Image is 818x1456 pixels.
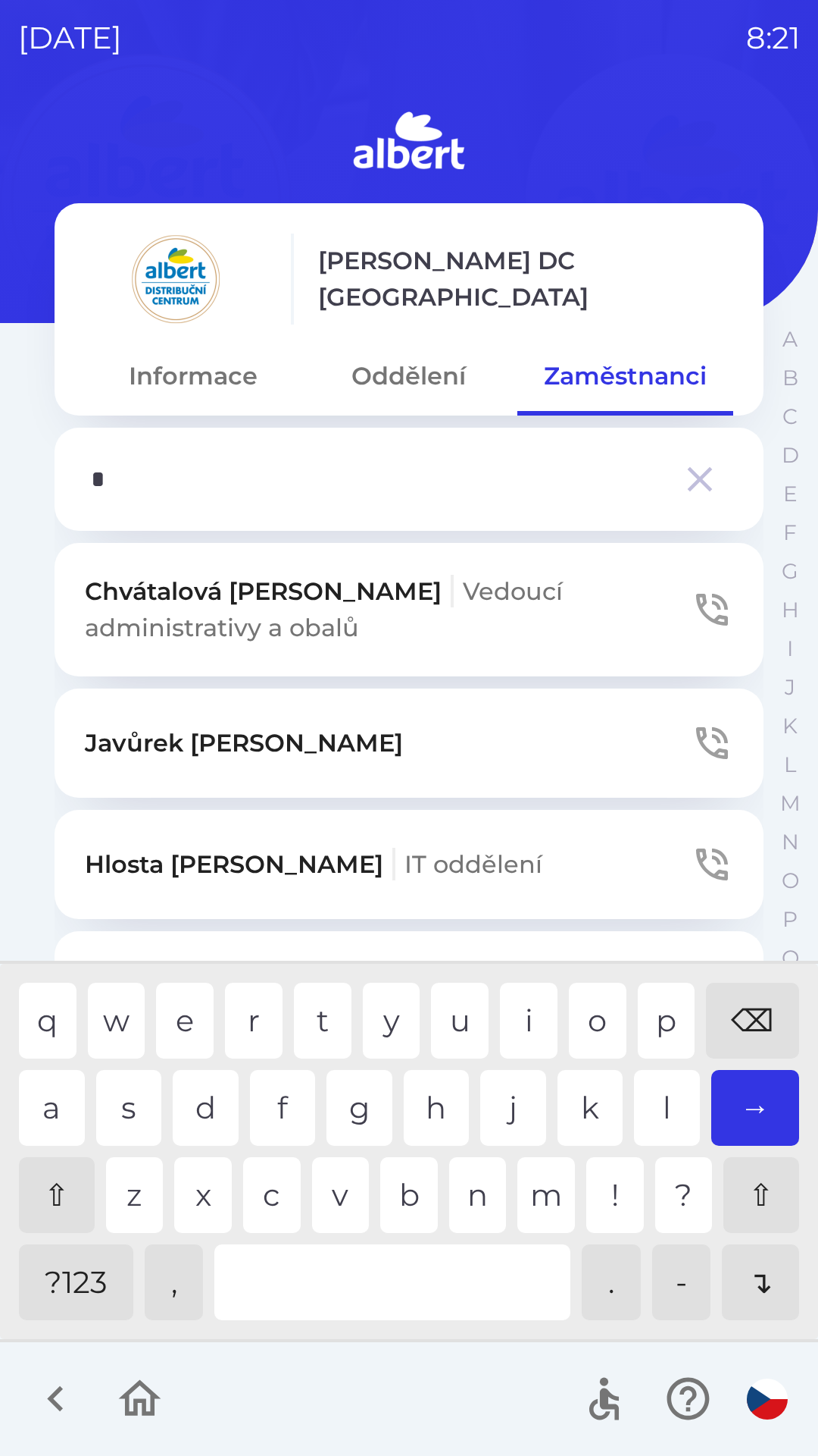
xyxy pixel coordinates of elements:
p: [DATE] [18,15,122,61]
img: 092fc4fe-19c8-4166-ad20-d7efd4551fba.png [85,234,267,325]
img: cs flag [747,1379,788,1420]
p: Chvátalová [PERSON_NAME] [85,573,691,646]
img: Logo [55,106,763,179]
button: Oddělení [301,349,517,403]
button: Zaměstnanci [517,349,733,403]
span: IT oddělení [404,849,542,879]
button: Javůrek [PERSON_NAME] [55,689,763,798]
button: Hlosta [PERSON_NAME]IT oddělení [55,810,763,919]
p: Javůrek [PERSON_NAME] [85,725,403,761]
p: [PERSON_NAME] DC [GEOGRAPHIC_DATA] [318,243,733,315]
button: Informace [85,349,301,403]
button: Chvátalová [PERSON_NAME]Vedoucí administrativy a obalů [55,543,763,676]
p: Hlosta [PERSON_NAME] [85,846,542,883]
button: [PERSON_NAME] [PERSON_NAME]Technické oddělení [55,931,763,1065]
p: 8:21 [746,15,800,61]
